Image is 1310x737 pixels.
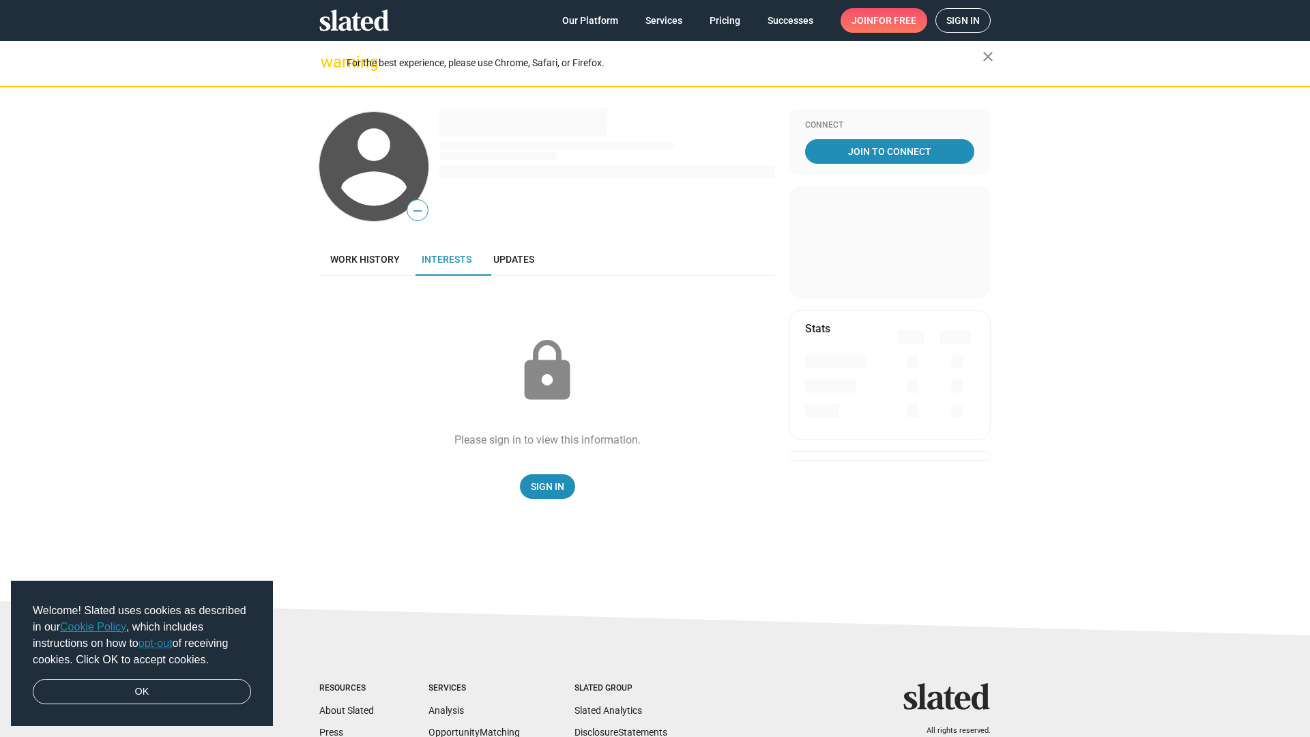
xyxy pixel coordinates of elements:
a: Our Platform [551,8,629,33]
a: Slated Analytics [574,705,642,716]
a: About Slated [319,705,374,716]
span: Pricing [710,8,740,33]
div: Services [428,683,520,694]
mat-card-title: Stats [805,321,830,336]
a: Analysis [428,705,464,716]
span: Join [851,8,916,33]
a: Join To Connect [805,139,974,164]
a: Sign In [520,474,575,499]
span: Welcome! Slated uses cookies as described in our , which includes instructions on how to of recei... [33,603,251,668]
a: Cookie Policy [60,621,126,633]
span: Join To Connect [808,139,972,164]
div: Please sign in to view this information. [454,433,641,447]
div: Slated Group [574,683,667,694]
span: Updates [493,254,534,265]
mat-icon: warning [321,54,337,70]
a: Successes [757,8,824,33]
a: Joinfor free [841,8,927,33]
mat-icon: lock [513,337,581,405]
a: Work history [319,243,411,276]
span: Successes [768,8,813,33]
span: Work history [330,254,400,265]
div: Connect [805,120,974,131]
a: Pricing [699,8,751,33]
span: Services [645,8,682,33]
a: Services [635,8,693,33]
a: opt-out [139,637,173,649]
a: Updates [482,243,545,276]
span: for free [873,8,916,33]
span: Our Platform [562,8,618,33]
div: For the best experience, please use Chrome, Safari, or Firefox. [347,54,982,72]
a: dismiss cookie message [33,679,251,705]
span: — [407,202,428,220]
a: Sign in [935,8,991,33]
span: Sign in [946,9,980,32]
div: cookieconsent [11,581,273,727]
a: Interests [411,243,482,276]
span: Interests [422,254,471,265]
div: Resources [319,683,374,694]
span: Sign In [531,474,564,499]
mat-icon: close [980,48,996,65]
